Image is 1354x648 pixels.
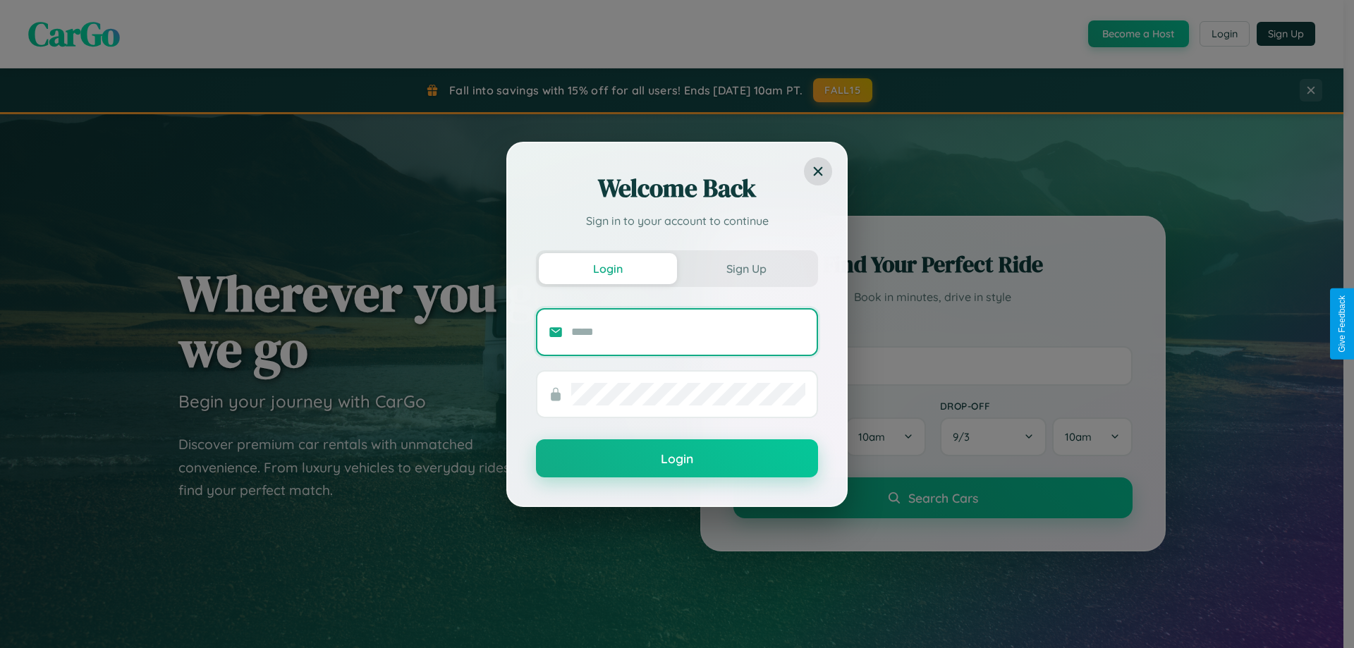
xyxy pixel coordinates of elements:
[677,253,815,284] button: Sign Up
[536,171,818,205] h2: Welcome Back
[1337,295,1347,353] div: Give Feedback
[536,439,818,477] button: Login
[536,212,818,229] p: Sign in to your account to continue
[539,253,677,284] button: Login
